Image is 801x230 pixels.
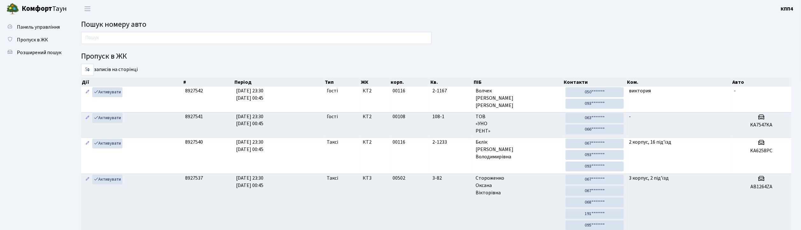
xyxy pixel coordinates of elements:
[92,113,122,123] a: Активувати
[84,113,91,123] a: Редагувати
[629,87,651,94] span: виктория
[185,87,203,94] span: 8927542
[476,87,561,109] span: Волчек [PERSON_NAME] [PERSON_NAME]
[430,78,473,87] th: Кв.
[81,64,94,76] select: записів на сторінці
[17,24,60,31] span: Панель управління
[629,113,631,120] span: -
[327,113,338,120] span: Гості
[17,36,48,43] span: Пропуск в ЖК
[327,87,338,95] span: Гості
[734,122,789,128] h5: KA7547KA
[734,184,789,190] h5: АВ1264ZA
[3,33,67,46] a: Пропуск в ЖК
[84,175,91,184] a: Редагувати
[390,78,430,87] th: корп.
[236,87,264,102] span: [DATE] 23:30 [DATE] 00:45
[236,139,264,153] span: [DATE] 23:30 [DATE] 00:45
[363,87,387,95] span: КТ2
[627,78,732,87] th: Ком.
[183,78,234,87] th: #
[80,4,95,14] button: Переключити навігацію
[734,87,736,94] span: -
[393,113,405,120] span: 00108
[81,19,146,30] span: Пошук номеру авто
[236,175,264,189] span: [DATE] 23:30 [DATE] 00:45
[432,175,470,182] span: 3-82
[476,113,561,135] span: ТОВ «УНО РЕНТ»
[781,5,793,13] a: КПП4
[81,32,432,44] input: Пошук
[92,175,122,184] a: Активувати
[327,175,338,182] span: Таксі
[393,175,405,182] span: 00502
[473,78,563,87] th: ПІБ
[781,5,793,12] b: КПП4
[432,139,470,146] span: 2-1233
[22,4,52,14] b: Комфорт
[84,87,91,97] a: Редагувати
[81,52,791,61] h4: Пропуск в ЖК
[17,49,61,56] span: Розширений пошук
[185,139,203,146] span: 8927540
[81,64,138,76] label: записів на сторінці
[432,87,470,95] span: 2-1167
[234,78,324,87] th: Період
[629,175,669,182] span: 3 корпус, 2 під'їзд
[734,148,789,154] h5: KA6258PC
[432,113,470,120] span: 108-1
[629,139,671,146] span: 2 корпус, 16 під'їзд
[363,139,387,146] span: КТ2
[92,139,122,148] a: Активувати
[476,175,561,197] span: Стороженко Оксана Вікторівна
[563,78,627,87] th: Контакти
[393,139,405,146] span: 00116
[363,175,387,182] span: КТ3
[22,4,67,14] span: Таун
[327,139,338,146] span: Таксі
[236,113,264,127] span: [DATE] 23:30 [DATE] 00:45
[324,78,360,87] th: Тип
[360,78,390,87] th: ЖК
[3,21,67,33] a: Панель управління
[185,175,203,182] span: 8927537
[81,78,183,87] th: Дії
[732,78,791,87] th: Авто
[84,139,91,148] a: Редагувати
[363,113,387,120] span: КТ2
[3,46,67,59] a: Розширений пошук
[393,87,405,94] span: 00116
[6,3,19,15] img: logo.png
[185,113,203,120] span: 8927541
[476,139,561,161] span: Бєлік [PERSON_NAME] Володимирівна
[92,87,122,97] a: Активувати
